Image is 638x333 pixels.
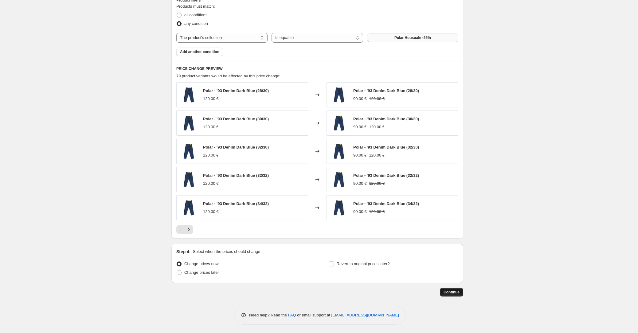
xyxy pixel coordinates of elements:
[369,180,385,187] strike: 120.00 €
[180,86,198,104] img: 93_-DENIM-DARK-BLUE-2_0079aa03-819b-4125-b4ab-9ee5027d5c37_80x.jpg
[203,201,269,206] span: Polar - '93 Denim Dark Blue (34/32)
[180,199,198,217] img: 93_-DENIM-DARK-BLUE-2_0079aa03-819b-4125-b4ab-9ee5027d5c37_80x.jpg
[180,114,198,132] img: 93_-DENIM-DARK-BLUE-2_0079aa03-819b-4125-b4ab-9ee5027d5c37_80x.jpg
[369,96,385,102] strike: 120.00 €
[180,170,198,189] img: 93_-DENIM-DARK-BLUE-2_0079aa03-819b-4125-b4ab-9ee5027d5c37_80x.jpg
[203,88,269,93] span: Polar - '93 Denim Dark Blue (28/30)
[249,313,288,317] span: Need help? Read the
[331,313,399,317] a: [EMAIL_ADDRESS][DOMAIN_NAME]
[203,173,269,178] span: Polar - '93 Denim Dark Blue (32/32)
[353,117,419,121] span: Polar - '93 Denim Dark Blue (30/30)
[203,117,269,121] span: Polar - '93 Denim Dark Blue (30/30)
[444,290,460,295] span: Continue
[288,313,296,317] a: FAQ
[176,48,223,56] button: Add another condition
[337,261,390,266] span: Revert to original prices later?
[353,152,366,158] div: 90.00 €
[185,225,193,234] button: Next
[180,142,198,161] img: 93_-DENIM-DARK-BLUE-2_0079aa03-819b-4125-b4ab-9ee5027d5c37_80x.jpg
[184,21,208,26] span: any condition
[353,145,419,149] span: Polar - '93 Denim Dark Blue (32/30)
[353,124,366,130] div: 90.00 €
[193,249,260,255] p: Select when the prices should change
[176,225,193,234] nav: Pagination
[369,209,385,215] strike: 120.00 €
[184,261,218,266] span: Change prices now
[184,270,219,275] span: Change prices later
[330,114,348,132] img: 93_-DENIM-DARK-BLUE-2_0079aa03-819b-4125-b4ab-9ee5027d5c37_80x.jpg
[330,142,348,161] img: 93_-DENIM-DARK-BLUE-2_0079aa03-819b-4125-b4ab-9ee5027d5c37_80x.jpg
[180,49,219,54] span: Add another condition
[203,145,269,149] span: Polar - '93 Denim Dark Blue (32/30)
[353,88,419,93] span: Polar - '93 Denim Dark Blue (28/30)
[203,124,219,130] div: 120.00 €
[176,66,458,71] h6: PRICE CHANGE PREVIEW
[203,180,219,187] div: 120.00 €
[203,152,219,158] div: 120.00 €
[330,86,348,104] img: 93_-DENIM-DARK-BLUE-2_0079aa03-819b-4125-b4ab-9ee5027d5c37_80x.jpg
[203,209,219,215] div: 120.00 €
[353,173,419,178] span: Polar - '93 Denim Dark Blue (32/32)
[176,4,215,9] span: Products must match:
[440,288,463,296] button: Continue
[369,124,385,130] strike: 120.00 €
[176,74,280,78] span: 79 product variants would be affected by this price change:
[184,13,207,17] span: all conditions
[394,35,431,40] span: Polar Housuale -25%
[330,170,348,189] img: 93_-DENIM-DARK-BLUE-2_0079aa03-819b-4125-b4ab-9ee5027d5c37_80x.jpg
[353,96,366,102] div: 90.00 €
[353,209,366,215] div: 90.00 €
[203,96,219,102] div: 120.00 €
[353,201,419,206] span: Polar - '93 Denim Dark Blue (34/32)
[369,152,385,158] strike: 120.00 €
[296,313,331,317] span: or email support at
[176,249,190,255] h2: Step 4.
[353,180,366,187] div: 90.00 €
[367,33,458,42] button: Polar Housuale -25%
[330,199,348,217] img: 93_-DENIM-DARK-BLUE-2_0079aa03-819b-4125-b4ab-9ee5027d5c37_80x.jpg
